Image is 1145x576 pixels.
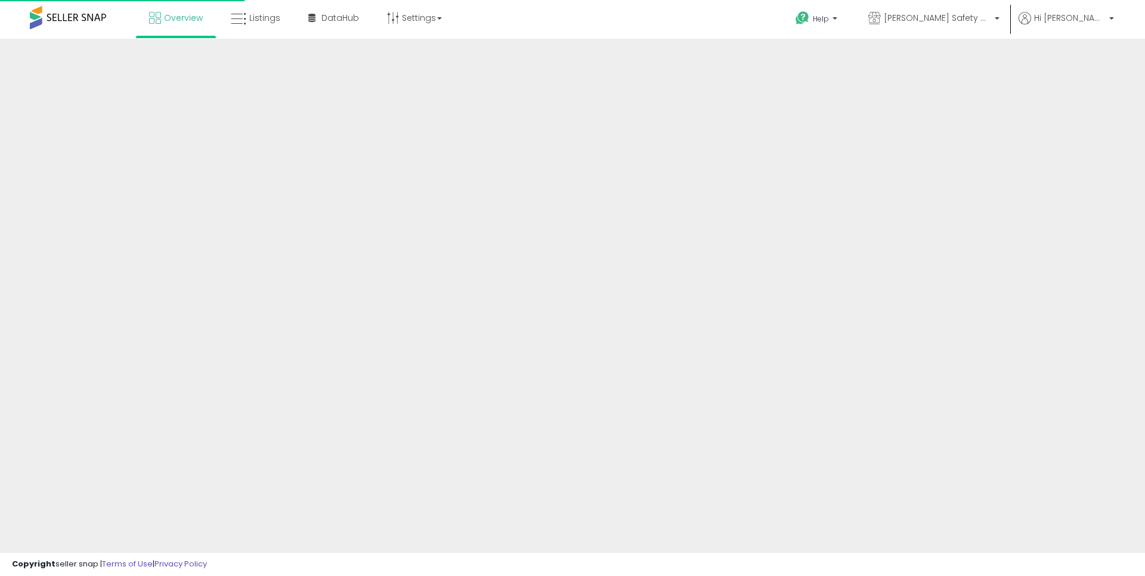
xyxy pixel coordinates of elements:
[884,12,991,24] span: [PERSON_NAME] Safety & Supply
[786,2,849,39] a: Help
[321,12,359,24] span: DataHub
[813,14,829,24] span: Help
[164,12,203,24] span: Overview
[249,12,280,24] span: Listings
[1019,12,1114,39] a: Hi [PERSON_NAME]
[1034,12,1106,24] span: Hi [PERSON_NAME]
[795,11,810,26] i: Get Help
